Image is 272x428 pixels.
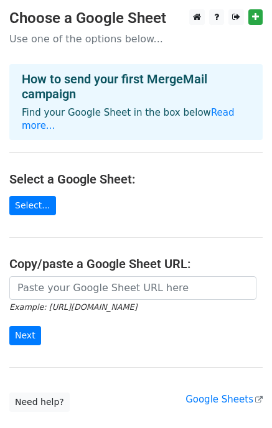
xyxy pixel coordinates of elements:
a: Google Sheets [185,394,263,405]
a: Read more... [22,107,235,131]
a: Need help? [9,393,70,412]
h4: How to send your first MergeMail campaign [22,72,250,101]
input: Paste your Google Sheet URL here [9,276,256,300]
p: Use one of the options below... [9,32,263,45]
p: Find your Google Sheet in the box below [22,106,250,133]
h3: Choose a Google Sheet [9,9,263,27]
a: Select... [9,196,56,215]
input: Next [9,326,41,345]
small: Example: [URL][DOMAIN_NAME] [9,302,137,312]
h4: Select a Google Sheet: [9,172,263,187]
h4: Copy/paste a Google Sheet URL: [9,256,263,271]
